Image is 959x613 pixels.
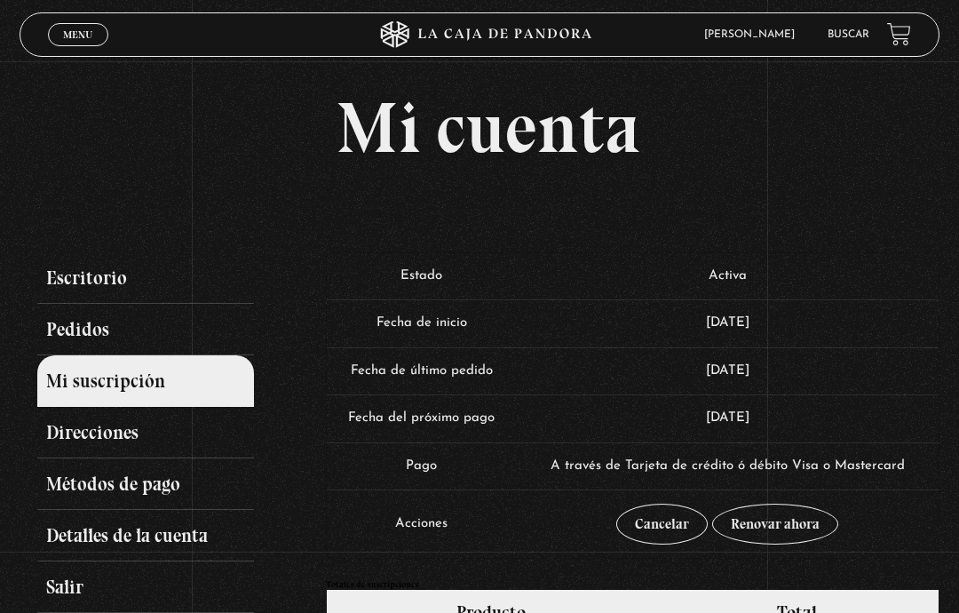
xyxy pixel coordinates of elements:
[37,561,254,613] a: Salir
[516,253,939,300] td: Activa
[516,394,939,442] td: [DATE]
[327,394,516,442] td: Fecha del próximo pago
[712,504,838,545] a: Renovar ahora
[63,29,92,40] span: Menu
[616,504,708,545] a: Cancelar
[326,580,939,589] h2: Totales de suscripciones
[327,347,516,395] td: Fecha de último pedido
[37,458,254,510] a: Métodos de pago
[37,252,254,304] a: Escritorio
[37,92,939,163] h1: Mi cuenta
[58,44,99,57] span: Cerrar
[887,22,911,46] a: View your shopping cart
[327,490,516,558] td: Acciones
[551,459,905,473] span: A través de Tarjeta de crédito ó débito Visa o Mastercard
[37,304,254,355] a: Pedidos
[37,510,254,561] a: Detalles de la cuenta
[828,29,869,40] a: Buscar
[327,253,516,300] td: Estado
[695,29,812,40] span: [PERSON_NAME]
[37,355,254,407] a: Mi suscripción
[327,442,516,490] td: Pago
[516,347,939,395] td: [DATE]
[327,299,516,347] td: Fecha de inicio
[516,299,939,347] td: [DATE]
[37,252,308,613] nav: Páginas de cuenta
[37,407,254,458] a: Direcciones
